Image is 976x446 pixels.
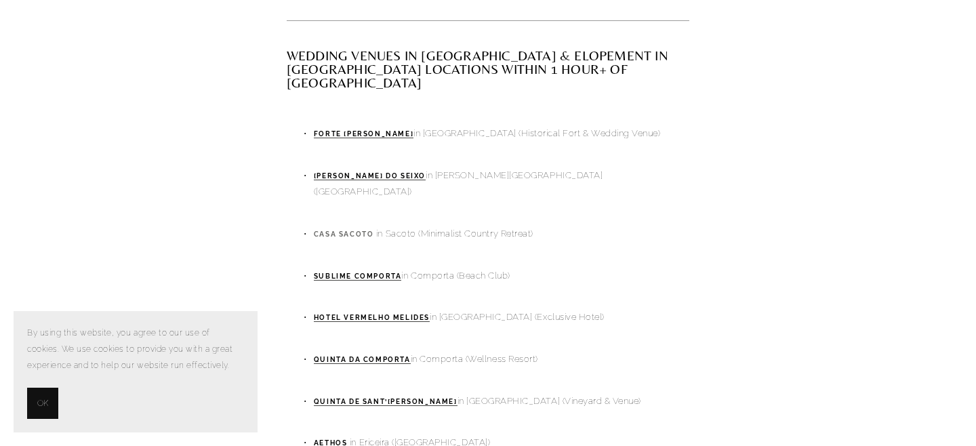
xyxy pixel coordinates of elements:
a: Hotel Vermelho Melides [314,314,430,322]
p: in Comporta (Wellness Resort) [314,351,689,367]
p: in [GEOGRAPHIC_DATA] (Vineyard & Venue) [314,393,689,409]
strong: Quinta da Comporta [314,356,411,363]
strong: Quinta de Sant’[PERSON_NAME] [314,398,457,405]
a: Quinta da Comporta [314,356,411,364]
p: in Sacoto (Minimalist Country Retreat) [314,226,689,242]
p: By using this website, you agree to our use of cookies. We use cookies to provide you with a grea... [27,325,244,374]
section: Cookie banner [14,311,258,432]
a: Casa Sacoto [314,230,374,239]
strong: Casa Sacoto [314,230,374,238]
p: in [GEOGRAPHIC_DATA] (Historical Fort & Wedding Venue) [314,125,689,142]
strong: Sublime Comporta [314,272,402,280]
p: in Comporta (Beach Club) [314,268,689,284]
a: Sublime Comporta [314,272,402,281]
a: [PERSON_NAME] do Seixo [314,172,426,180]
a: Quinta de Sant’[PERSON_NAME] [314,398,457,406]
p: in [GEOGRAPHIC_DATA] (Exclusive Hotel) [314,309,689,325]
h2: Wedding Venues in [GEOGRAPHIC_DATA] & Elopement in [GEOGRAPHIC_DATA] Locations Within 1 hour+ of ... [287,49,689,89]
span: OK [37,395,48,411]
button: OK [27,388,58,419]
a: Forte [PERSON_NAME] [314,130,413,138]
p: in [PERSON_NAME][GEOGRAPHIC_DATA] ([GEOGRAPHIC_DATA]) [314,167,689,201]
strong: Hotel Vermelho Melides [314,314,430,321]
